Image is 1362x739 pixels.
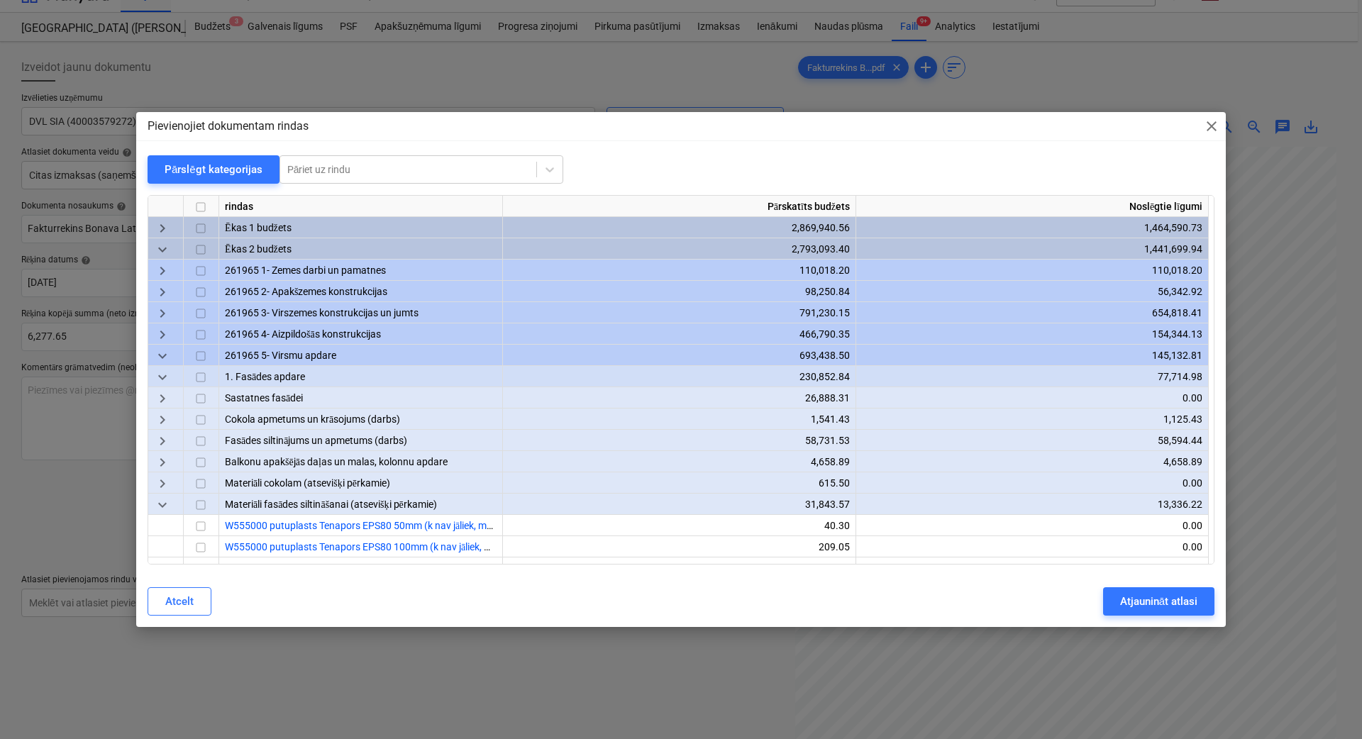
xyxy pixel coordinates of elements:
[154,242,171,259] span: keyboard_arrow_down
[509,345,850,366] div: 693,438.50
[154,263,171,280] span: keyboard_arrow_right
[225,477,390,489] span: Materiāli cokolam (atsevišķi pērkamie)
[509,387,850,409] div: 26,888.31
[154,348,171,365] span: keyboard_arrow_down
[1103,587,1214,616] button: Atjaunināt atlasi
[862,323,1202,345] div: 154,344.13
[862,451,1202,472] div: 4,658.89
[225,286,387,297] span: 261965 2- Apakšzemes konstrukcijas
[225,307,419,318] span: 261965 3- Virszemes konstrukcijas un jumts
[862,536,1202,557] div: 0.00
[509,472,850,494] div: 615.50
[862,409,1202,430] div: 1,125.43
[225,265,386,276] span: 261965 1- Zemes darbi un pamatnes
[862,345,1202,366] div: 145,132.81
[225,350,336,361] span: 261965 5- Virsmu apdare
[509,515,850,536] div: 40.30
[225,520,530,531] a: W555000 putuplasts Tenapors EPS80 50mm (k nav jāliek, mater.cenā)
[509,430,850,451] div: 58,731.53
[862,472,1202,494] div: 0.00
[225,413,400,425] span: Cokola apmetums un krāsojums (darbs)
[509,217,850,238] div: 2,869,940.56
[148,118,309,135] p: Pievienojiet dokumentam rindas
[148,155,279,184] button: Pārslēgt kategorijas
[856,196,1209,217] div: Noslēgtie līgumi
[509,260,850,281] div: 110,018.20
[862,217,1202,238] div: 1,464,590.73
[225,243,292,255] span: Ēkas 2 budžets
[154,391,171,408] span: keyboard_arrow_right
[154,306,171,323] span: keyboard_arrow_right
[862,515,1202,536] div: 0.00
[148,587,211,616] button: Atcelt
[1291,671,1362,739] iframe: Chat Widget
[225,328,381,340] span: 261965 4- Aizpildošās konstrukcijas
[154,476,171,493] span: keyboard_arrow_right
[862,494,1202,515] div: 13,336.22
[509,366,850,387] div: 230,852.84
[509,557,850,579] div: 10,053.42
[509,536,850,557] div: 209.05
[509,238,850,260] div: 2,793,093.40
[154,455,171,472] span: keyboard_arrow_right
[225,435,407,446] span: Fasādes siltinājums un apmetums (darbs)
[1120,592,1197,611] div: Atjaunināt atlasi
[503,196,856,217] div: Pārskatīts budžets
[1203,118,1220,135] span: close
[154,497,171,514] span: keyboard_arrow_down
[225,222,292,233] span: Ēkas 1 budžets
[154,412,171,429] span: keyboard_arrow_right
[862,387,1202,409] div: 0.00
[225,456,448,467] span: Balkonu apakšējās daļas un malas, kolonnu apdare
[862,557,1202,579] div: 10,693.16
[509,323,850,345] div: 466,790.35
[154,221,171,238] span: keyboard_arrow_right
[225,371,305,382] span: 1. Fasādes apdare
[154,327,171,344] span: keyboard_arrow_right
[165,160,262,179] div: Pārslēgt kategorijas
[862,260,1202,281] div: 110,018.20
[509,451,850,472] div: 4,658.89
[154,369,171,387] span: keyboard_arrow_down
[154,284,171,301] span: keyboard_arrow_right
[225,541,536,552] a: W555000 putuplasts Tenapors EPS80 100mm (k nav jāliek, mater.cenā)
[225,392,303,404] span: Sastatnes fasādei
[862,238,1202,260] div: 1,441,699.94
[509,281,850,302] div: 98,250.84
[165,592,194,611] div: Atcelt
[154,433,171,450] span: keyboard_arrow_right
[509,494,850,515] div: 31,843.57
[219,196,503,217] div: rindas
[862,366,1202,387] div: 77,714.98
[862,302,1202,323] div: 654,818.41
[225,499,437,510] span: Materiāli fasādes siltināšanai (atsevišķi pērkamie)
[225,562,536,574] a: W555000 putuplasts Tenapors EPS80 200mm (k nav jāliek, mater.cenā)
[862,281,1202,302] div: 56,342.92
[862,430,1202,451] div: 58,594.44
[509,409,850,430] div: 1,541.43
[509,302,850,323] div: 791,230.15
